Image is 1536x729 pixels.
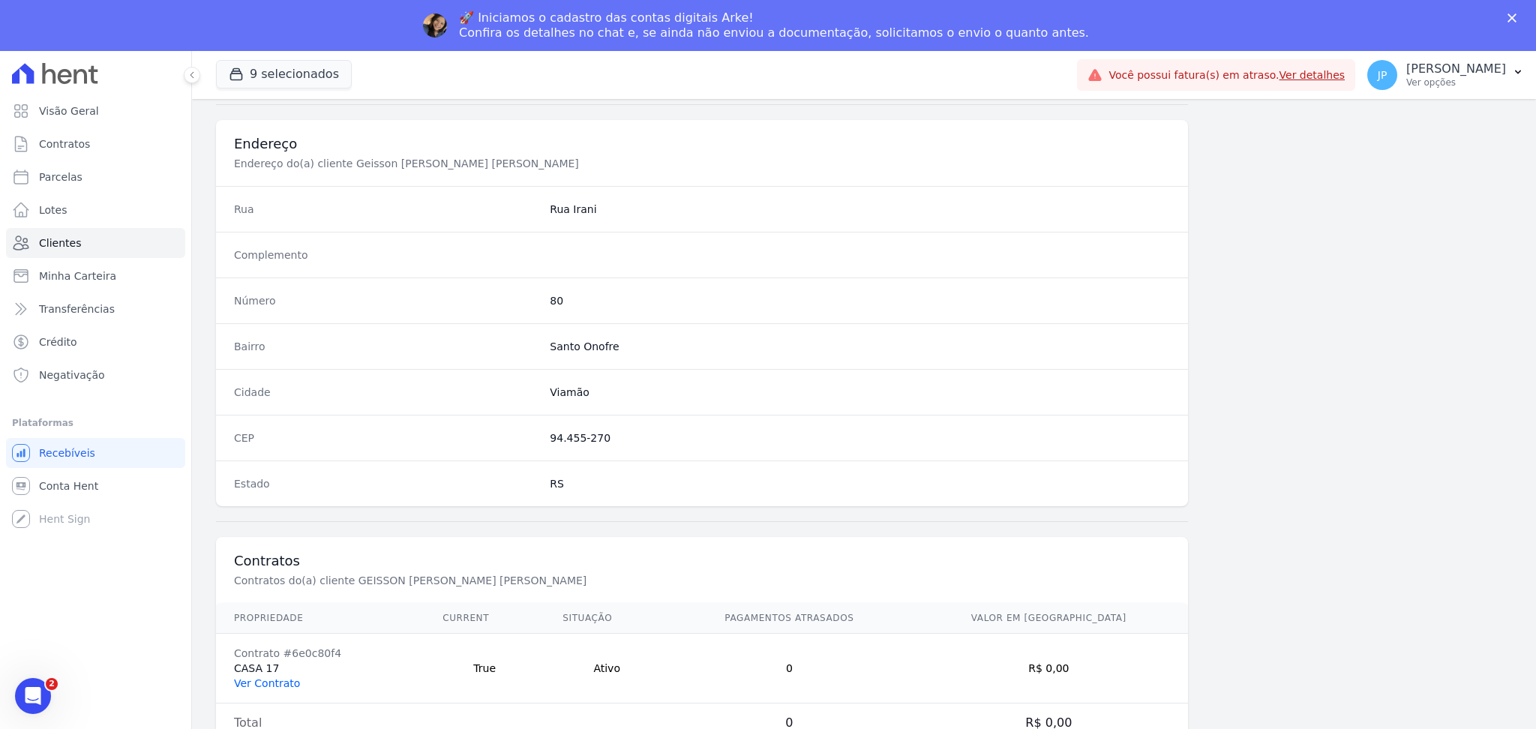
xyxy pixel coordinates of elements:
[234,135,1170,153] h3: Endereço
[544,634,669,703] td: Ativo
[234,339,538,354] dt: Bairro
[234,476,538,491] dt: Estado
[669,603,910,634] th: Pagamentos Atrasados
[15,678,51,714] iframe: Intercom live chat
[234,247,538,262] dt: Complemento
[459,10,1089,40] div: 🚀 Iniciamos o cadastro das contas digitais Arke! Confira os detalhes no chat e, se ainda não envi...
[424,603,544,634] th: Current
[1279,69,1345,81] a: Ver detalhes
[46,678,58,690] span: 2
[550,430,1170,445] dd: 94.455-270
[423,13,447,37] img: Profile image for Adriane
[39,334,77,349] span: Crédito
[234,573,738,588] p: Contratos do(a) cliente GEISSON [PERSON_NAME] [PERSON_NAME]
[6,96,185,126] a: Visão Geral
[6,228,185,258] a: Clientes
[39,136,90,151] span: Contratos
[550,293,1170,308] dd: 80
[1507,13,1522,22] div: Fechar
[234,156,738,171] p: Endereço do(a) cliente Geisson [PERSON_NAME] [PERSON_NAME]
[216,603,424,634] th: Propriedade
[544,603,669,634] th: Situação
[39,301,115,316] span: Transferências
[6,438,185,468] a: Recebíveis
[234,385,538,400] dt: Cidade
[6,129,185,159] a: Contratos
[6,195,185,225] a: Lotes
[6,471,185,501] a: Conta Hent
[234,646,406,661] div: Contrato #6e0c80f4
[1355,54,1536,96] button: JP [PERSON_NAME] Ver opções
[6,360,185,390] a: Negativação
[910,603,1188,634] th: Valor em [GEOGRAPHIC_DATA]
[216,60,352,88] button: 9 selecionados
[669,634,910,703] td: 0
[234,430,538,445] dt: CEP
[39,445,95,460] span: Recebíveis
[6,327,185,357] a: Crédito
[39,202,67,217] span: Lotes
[1378,70,1387,80] span: JP
[12,414,179,432] div: Plataformas
[550,385,1170,400] dd: Viamão
[6,162,185,192] a: Parcelas
[1406,76,1506,88] p: Ver opções
[39,367,105,382] span: Negativação
[39,169,82,184] span: Parcelas
[1406,61,1506,76] p: [PERSON_NAME]
[39,103,99,118] span: Visão Geral
[39,478,98,493] span: Conta Hent
[550,202,1170,217] dd: Rua Irani
[234,677,300,689] a: Ver Contrato
[1108,67,1345,83] span: Você possui fatura(s) em atraso.
[39,235,81,250] span: Clientes
[550,476,1170,491] dd: RS
[910,634,1188,703] td: R$ 0,00
[234,293,538,308] dt: Número
[424,634,544,703] td: True
[6,294,185,324] a: Transferências
[6,261,185,291] a: Minha Carteira
[234,552,1170,570] h3: Contratos
[39,268,116,283] span: Minha Carteira
[234,202,538,217] dt: Rua
[550,339,1170,354] dd: Santo Onofre
[216,634,424,703] td: CASA 17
